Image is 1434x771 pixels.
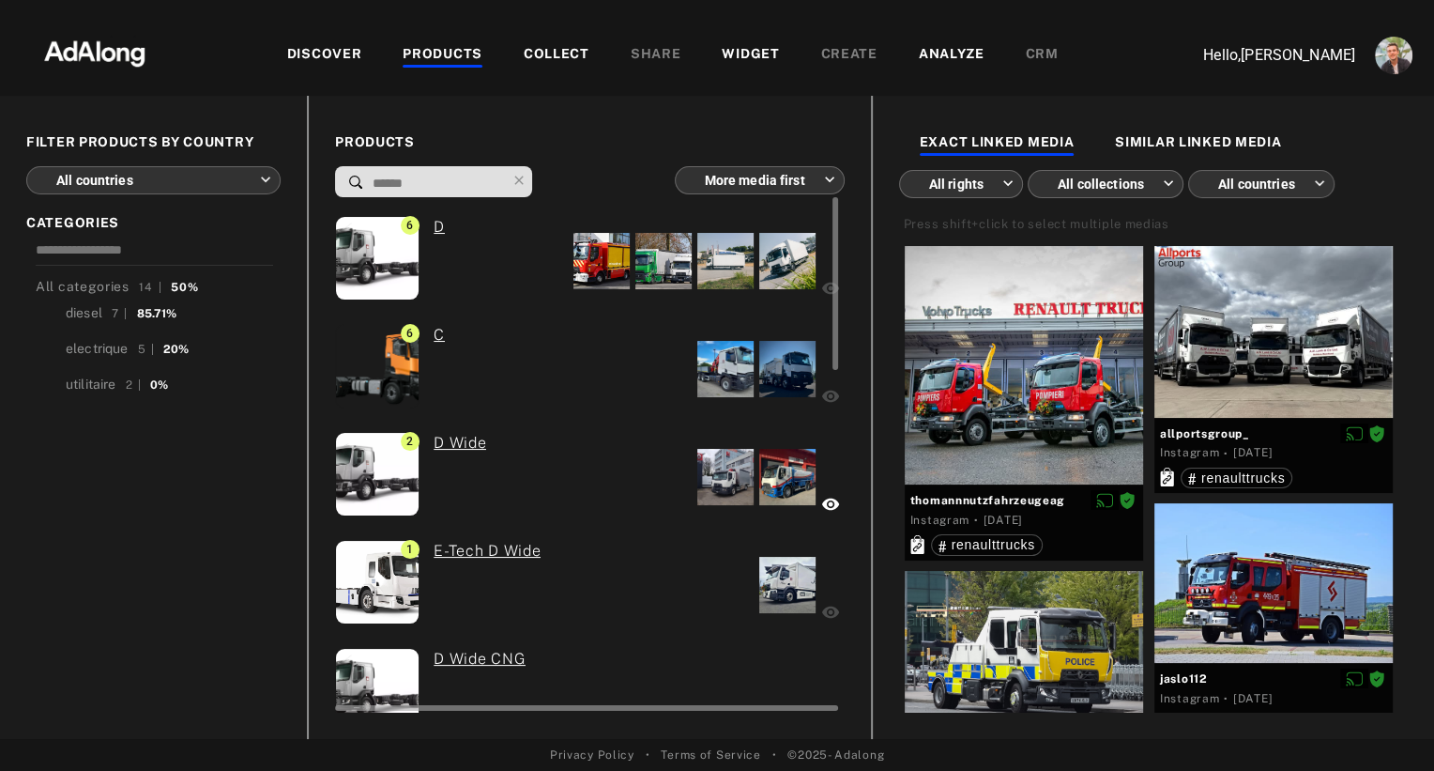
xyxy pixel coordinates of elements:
[1370,32,1417,79] button: Account settings
[722,44,779,67] div: WIDGET
[310,541,445,624] img: p042448.jpg
[308,325,448,408] img: p038794_0.png
[26,213,281,233] span: CATEGORIES
[139,279,162,296] div: 14 |
[1201,470,1285,486] span: renaulttrucks
[692,155,835,205] div: More media first
[952,537,1035,552] span: renaulttrucks
[36,277,198,297] div: All categories
[1233,692,1273,705] time: 2025-07-07T19:00:02.000Z
[287,44,362,67] div: DISCOVER
[984,514,1023,527] time: 2025-09-14T18:15:43.000Z
[550,747,634,763] a: Privacy Policy
[920,132,1075,155] div: EXACT LINKED MEDIA
[26,132,281,152] span: FILTER PRODUCTS BY COUNTRY
[1340,681,1434,771] iframe: Chat Widget
[1160,425,1387,442] span: allportsgroup_
[1115,132,1281,155] div: SIMILAR LINKED MEDIA
[1368,671,1385,685] span: Rights agreed
[974,513,979,528] span: ·
[1160,444,1219,461] div: Instagram
[631,44,681,67] div: SHARE
[1368,426,1385,439] span: Rights agreed
[1224,691,1228,706] span: ·
[1340,424,1368,443] button: Disable diffusion on this media
[66,303,102,323] div: diesel
[1375,37,1412,74] img: ACg8ocLjEk1irI4XXb49MzUGwa4F_C3PpCyg-3CPbiuLEZrYEA=s96-c
[330,217,425,300] img: Renault%20trucks%20V1_0.jpg.webp
[919,44,984,67] div: ANALYZE
[910,512,969,529] div: Instagram
[335,132,844,152] span: PRODUCTS
[126,377,142,393] div: 2 |
[1205,159,1325,208] div: All countries
[330,433,425,516] img: Renault%20trucks%20V1.jpg.webp
[1119,493,1136,506] span: Rights agreed
[434,216,445,239] a: (ada-renaulttrucksfrance-9) D:
[434,648,526,671] a: (ada-renaulttrucksfrance-6) D Wide CNG:
[401,432,420,451] span: 2
[1160,671,1387,687] span: jaslo112
[171,279,198,296] div: 50%
[434,324,445,347] a: (ada-renaulttrucksfrance-3) C:
[1340,669,1368,688] button: Disable diffusion on this media
[1160,468,1174,486] svg: Exact products linked
[137,305,177,322] div: 85.71%
[787,747,884,763] span: © 2025 - Adalong
[150,377,168,393] div: 0%
[1091,490,1119,510] button: Disable diffusion on this media
[1026,44,1059,67] div: CRM
[330,649,425,732] img: Renault%20trucks%20V1_0.jpg.webp
[1188,471,1285,485] div: renaulttrucks
[43,155,271,205] div: All countries
[12,23,177,80] img: 63233d7d88ed69de3c212112c67096b6.png
[163,341,189,358] div: 20%
[66,339,129,359] div: electrique
[661,747,760,763] a: Terms of Service
[403,44,482,67] div: PRODUCTS
[910,492,1137,509] span: thomannnutzfahrzeugeag
[904,215,1169,234] div: Press shift+click to select multiple medias
[401,216,420,235] span: 6
[772,747,777,763] span: •
[401,540,420,559] span: 1
[1160,690,1219,707] div: Instagram
[1167,44,1355,67] p: Hello, [PERSON_NAME]
[821,44,877,67] div: CREATE
[1233,446,1273,459] time: 2025-09-01T10:43:15.000Z
[112,305,128,322] div: 7 |
[646,747,650,763] span: •
[66,375,116,394] div: utilitaire
[401,324,420,343] span: 6
[910,535,924,554] svg: Exact products linked
[138,341,155,358] div: 5 |
[938,538,1035,551] div: renaulttrucks
[434,432,486,455] a: (ada-renaulttrucksfrance-10) D Wide:
[434,540,541,563] a: (ada-renaulttrucksfrance-7) E-Tech D Wide:
[1045,159,1174,208] div: All collections
[524,44,589,67] div: COLLECT
[916,159,1014,208] div: All rights
[1224,446,1228,461] span: ·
